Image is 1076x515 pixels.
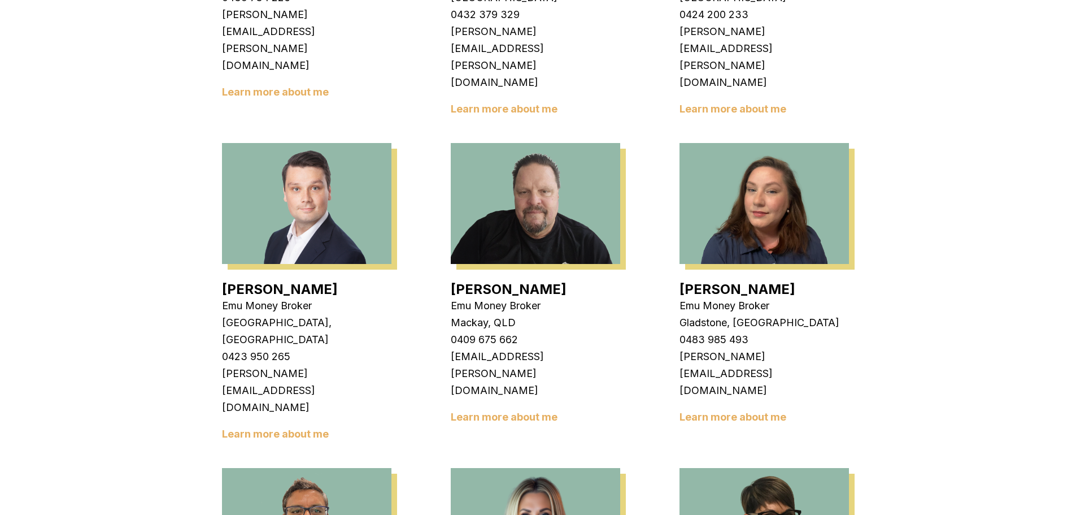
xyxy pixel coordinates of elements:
[451,281,567,297] a: [PERSON_NAME]
[451,297,620,314] p: Emu Money Broker
[679,143,849,264] img: Erin Shield
[451,6,620,23] p: 0432 379 329
[679,314,849,331] p: Gladstone, [GEOGRAPHIC_DATA]
[679,411,786,423] a: Learn more about me
[451,411,557,423] a: Learn more about me
[222,365,391,416] p: [PERSON_NAME][EMAIL_ADDRESS][DOMAIN_NAME]
[451,143,620,264] img: Baron Ketterman
[222,86,329,98] a: Learn more about me
[222,314,391,348] p: [GEOGRAPHIC_DATA], [GEOGRAPHIC_DATA]
[451,331,620,348] p: 0409 675 662
[222,297,391,314] p: Emu Money Broker
[222,348,391,365] p: 0423 950 265
[679,331,849,348] p: 0483 985 493
[679,297,849,314] p: Emu Money Broker
[451,348,620,399] p: [EMAIL_ADDRESS][PERSON_NAME][DOMAIN_NAME]
[451,23,620,91] p: [PERSON_NAME][EMAIL_ADDRESS][PERSON_NAME][DOMAIN_NAME]
[222,281,338,297] a: [PERSON_NAME]
[679,103,786,115] a: Learn more about me
[451,103,557,115] a: Learn more about me
[679,348,849,399] p: [PERSON_NAME][EMAIL_ADDRESS][DOMAIN_NAME]
[679,281,795,297] a: [PERSON_NAME]
[451,314,620,331] p: Mackay, QLD
[222,428,329,440] a: Learn more about me
[679,6,849,23] p: 0424 200 233
[222,6,391,74] p: [PERSON_NAME][EMAIL_ADDRESS][PERSON_NAME][DOMAIN_NAME]
[679,23,849,91] p: [PERSON_NAME][EMAIL_ADDRESS][PERSON_NAME][DOMAIN_NAME]
[222,143,391,264] img: Jackson Fanfulla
